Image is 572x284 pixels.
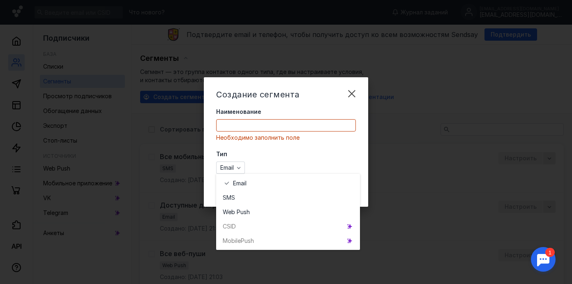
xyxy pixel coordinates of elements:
span: Создание сегмента [216,90,300,99]
span: Email [233,179,247,187]
span: sh [244,208,250,216]
button: Email [216,176,360,190]
button: SMS [216,190,360,205]
button: Email [216,162,245,174]
span: Web Pu [223,208,244,216]
span: SMS [223,194,235,202]
span: Email [220,164,234,171]
div: 1 [18,5,28,14]
span: Тип [216,150,227,158]
button: Web Push [216,205,360,219]
div: grid [216,174,360,250]
span: Наименование [216,108,261,116]
div: Необходимо заполнить поле [216,134,356,142]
